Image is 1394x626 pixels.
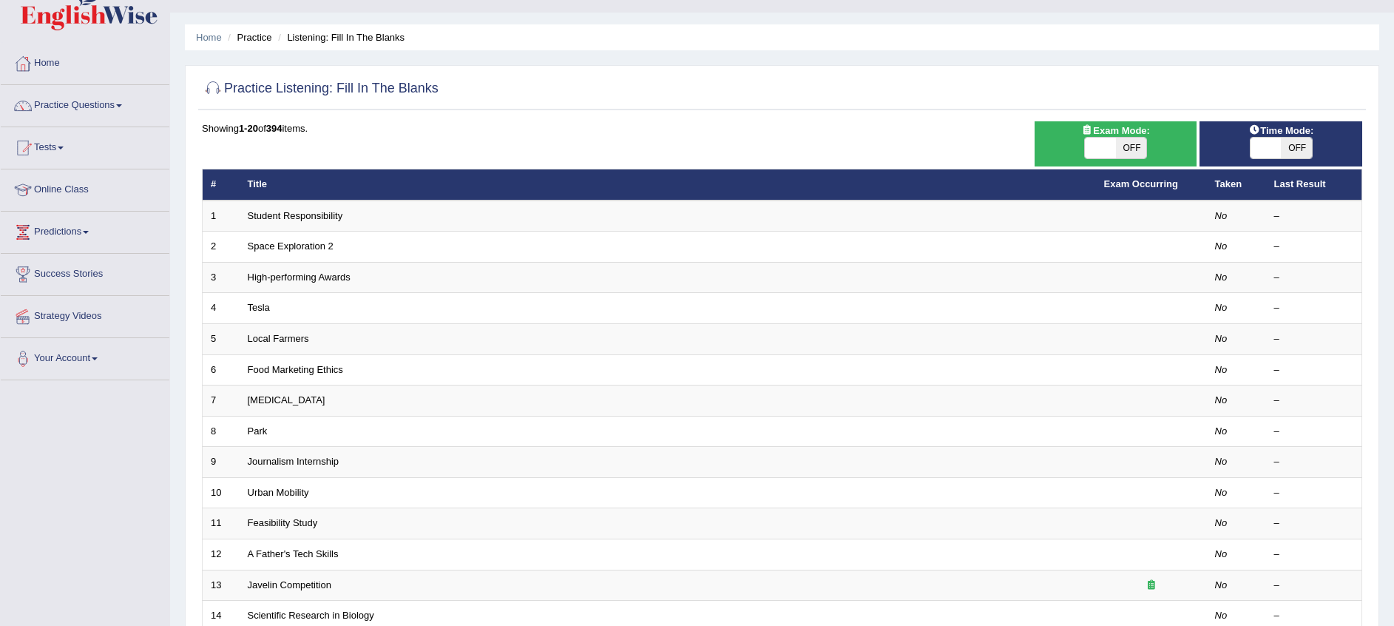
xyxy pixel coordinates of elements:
[203,324,240,355] td: 5
[1274,209,1354,223] div: –
[1274,425,1354,439] div: –
[202,78,439,100] h2: Practice Listening: Fill In The Blanks
[203,539,240,570] td: 12
[248,425,268,437] a: Park
[1274,486,1354,500] div: –
[1,85,169,122] a: Practice Questions
[1274,240,1354,254] div: –
[1215,302,1228,313] em: No
[1,127,169,164] a: Tests
[1215,272,1228,283] em: No
[1,212,169,249] a: Predictions
[1274,579,1354,593] div: –
[248,456,339,467] a: Journalism Internship
[239,123,258,134] b: 1-20
[1274,548,1354,562] div: –
[203,570,240,601] td: 13
[1,43,169,80] a: Home
[203,386,240,417] td: 7
[1035,121,1197,166] div: Show exams occurring in exams
[1,296,169,333] a: Strategy Videos
[203,447,240,478] td: 9
[1215,487,1228,498] em: No
[248,394,325,405] a: [MEDICAL_DATA]
[203,508,240,539] td: 11
[203,354,240,386] td: 6
[1274,516,1354,531] div: –
[248,240,334,252] a: Space Exploration 2
[1215,364,1228,375] em: No
[196,32,222,43] a: Home
[1274,332,1354,346] div: –
[1207,169,1266,201] th: Taken
[203,293,240,324] td: 4
[203,169,240,201] th: #
[1274,271,1354,285] div: –
[248,272,351,283] a: High-performing Awards
[248,487,309,498] a: Urban Mobility
[274,30,405,44] li: Listening: Fill In The Blanks
[1274,394,1354,408] div: –
[1,169,169,206] a: Online Class
[1,254,169,291] a: Success Stories
[266,123,282,134] b: 394
[1215,610,1228,621] em: No
[1215,210,1228,221] em: No
[1274,363,1354,377] div: –
[1274,455,1354,469] div: –
[248,333,309,344] a: Local Farmers
[1215,240,1228,252] em: No
[203,416,240,447] td: 8
[1215,333,1228,344] em: No
[1104,579,1199,593] div: Exam occurring question
[1075,123,1155,138] span: Exam Mode:
[240,169,1096,201] th: Title
[203,201,240,232] td: 1
[248,302,270,313] a: Tesla
[202,121,1362,135] div: Showing of items.
[203,262,240,293] td: 3
[248,364,343,375] a: Food Marketing Ethics
[1274,609,1354,623] div: –
[248,210,343,221] a: Student Responsibility
[203,232,240,263] td: 2
[1215,456,1228,467] em: No
[1266,169,1362,201] th: Last Result
[1215,579,1228,590] em: No
[1281,138,1312,158] span: OFF
[203,477,240,508] td: 10
[1274,301,1354,315] div: –
[248,610,374,621] a: Scientific Research in Biology
[248,579,331,590] a: Javelin Competition
[1116,138,1147,158] span: OFF
[1215,425,1228,437] em: No
[1215,548,1228,559] em: No
[248,517,318,528] a: Feasibility Study
[1104,178,1178,189] a: Exam Occurring
[1,338,169,375] a: Your Account
[224,30,271,44] li: Practice
[248,548,339,559] a: A Father's Tech Skills
[1242,123,1319,138] span: Time Mode:
[1215,517,1228,528] em: No
[1215,394,1228,405] em: No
